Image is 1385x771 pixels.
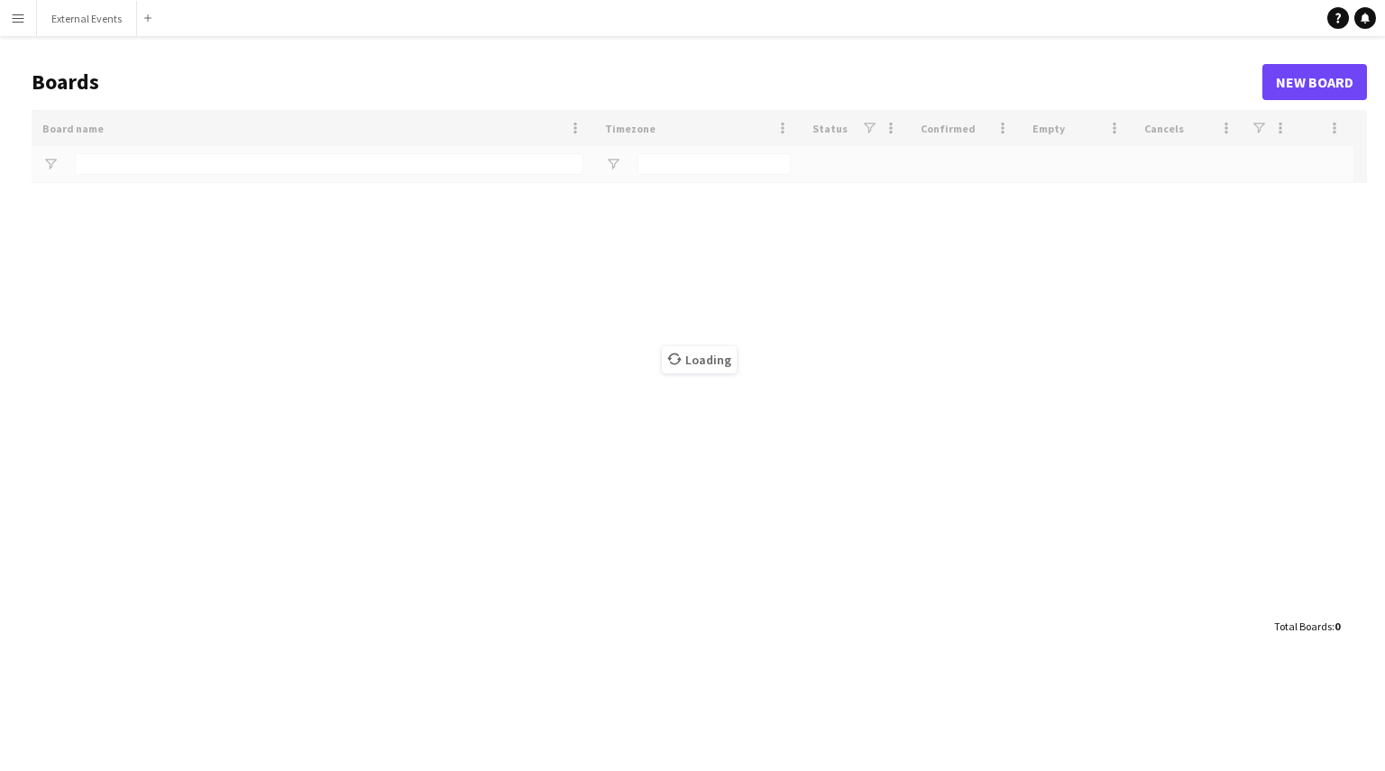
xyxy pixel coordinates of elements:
[37,1,137,36] button: External Events
[1274,620,1332,633] span: Total Boards
[1274,609,1340,644] div: :
[662,346,737,373] span: Loading
[1335,620,1340,633] span: 0
[1262,64,1367,100] a: New Board
[32,69,1262,96] h1: Boards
